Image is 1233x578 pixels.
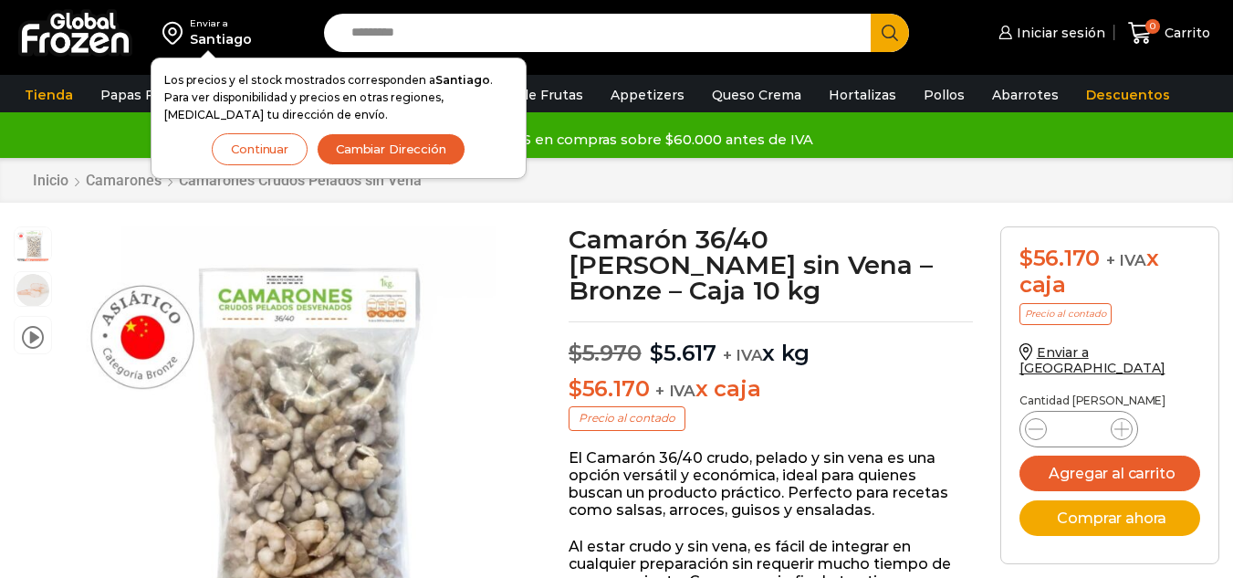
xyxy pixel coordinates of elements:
span: + IVA [655,382,695,400]
h1: Camarón 36/40 [PERSON_NAME] sin Vena – Bronze – Caja 10 kg [569,226,973,303]
span: $ [569,340,582,366]
p: Precio al contado [1019,303,1112,325]
bdi: 56.170 [569,375,649,402]
div: x caja [1019,246,1200,299]
button: Agregar al carrito [1019,456,1200,491]
a: Enviar a [GEOGRAPHIC_DATA] [1019,344,1165,376]
a: Tienda [16,78,82,112]
img: address-field-icon.svg [162,17,190,48]
span: Carrito [1160,24,1210,42]
a: Hortalizas [820,78,905,112]
span: Camaron 36/40 RPD Bronze [15,227,51,264]
a: Appetizers [601,78,694,112]
a: Descuentos [1077,78,1179,112]
a: Papas Fritas [91,78,193,112]
button: Cambiar Dirección [317,133,465,165]
a: Camarones Crudos Pelados sin Vena [178,172,423,189]
p: x kg [569,321,973,367]
a: Inicio [32,172,69,189]
a: Queso Crema [703,78,810,112]
span: $ [569,375,582,402]
button: Continuar [212,133,308,165]
button: Comprar ahora [1019,500,1200,536]
a: Iniciar sesión [994,15,1105,51]
a: Abarrotes [983,78,1068,112]
div: Enviar a [190,17,252,30]
button: Search button [871,14,909,52]
p: El Camarón 36/40 crudo, pelado y sin vena es una opción versátil y económica, ideal para quienes ... [569,449,973,520]
span: $ [1019,245,1033,271]
div: Santiago [190,30,252,48]
bdi: 5.970 [569,340,642,366]
bdi: 5.617 [650,340,716,366]
input: Product quantity [1061,416,1096,442]
a: Camarones [85,172,162,189]
span: 36/40 rpd bronze [15,272,51,309]
span: $ [650,340,664,366]
strong: Santiago [435,73,490,87]
span: 0 [1145,19,1160,34]
p: Los precios y el stock mostrados corresponden a . Para ver disponibilidad y precios en otras regi... [164,71,513,124]
a: 0 Carrito [1123,12,1215,55]
a: Pollos [914,78,974,112]
p: x caja [569,376,973,403]
span: + IVA [1106,251,1146,269]
span: + IVA [723,346,763,364]
p: Precio al contado [569,406,685,430]
a: Pulpa de Frutas [469,78,592,112]
p: Cantidad [PERSON_NAME] [1019,394,1200,407]
span: Iniciar sesión [1012,24,1105,42]
nav: Breadcrumb [32,172,423,189]
bdi: 56.170 [1019,245,1100,271]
